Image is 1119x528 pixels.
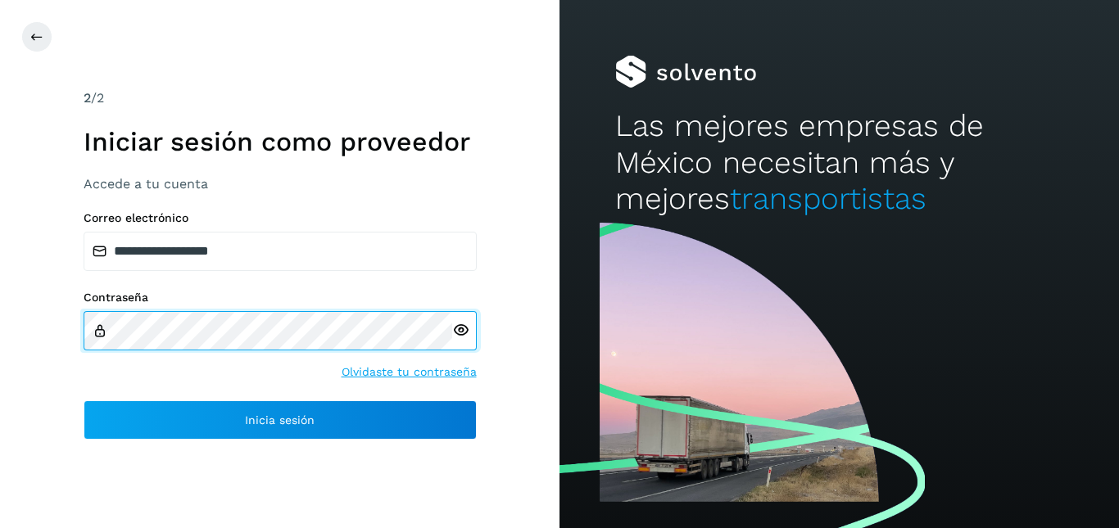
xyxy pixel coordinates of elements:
h1: Iniciar sesión como proveedor [84,126,477,157]
button: Inicia sesión [84,400,477,440]
h3: Accede a tu cuenta [84,176,477,192]
span: Inicia sesión [245,414,315,426]
label: Contraseña [84,291,477,305]
h2: Las mejores empresas de México necesitan más y mejores [615,108,1062,217]
div: /2 [84,88,477,108]
span: 2 [84,90,91,106]
label: Correo electrónico [84,211,477,225]
span: transportistas [730,181,926,216]
a: Olvidaste tu contraseña [342,363,477,381]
